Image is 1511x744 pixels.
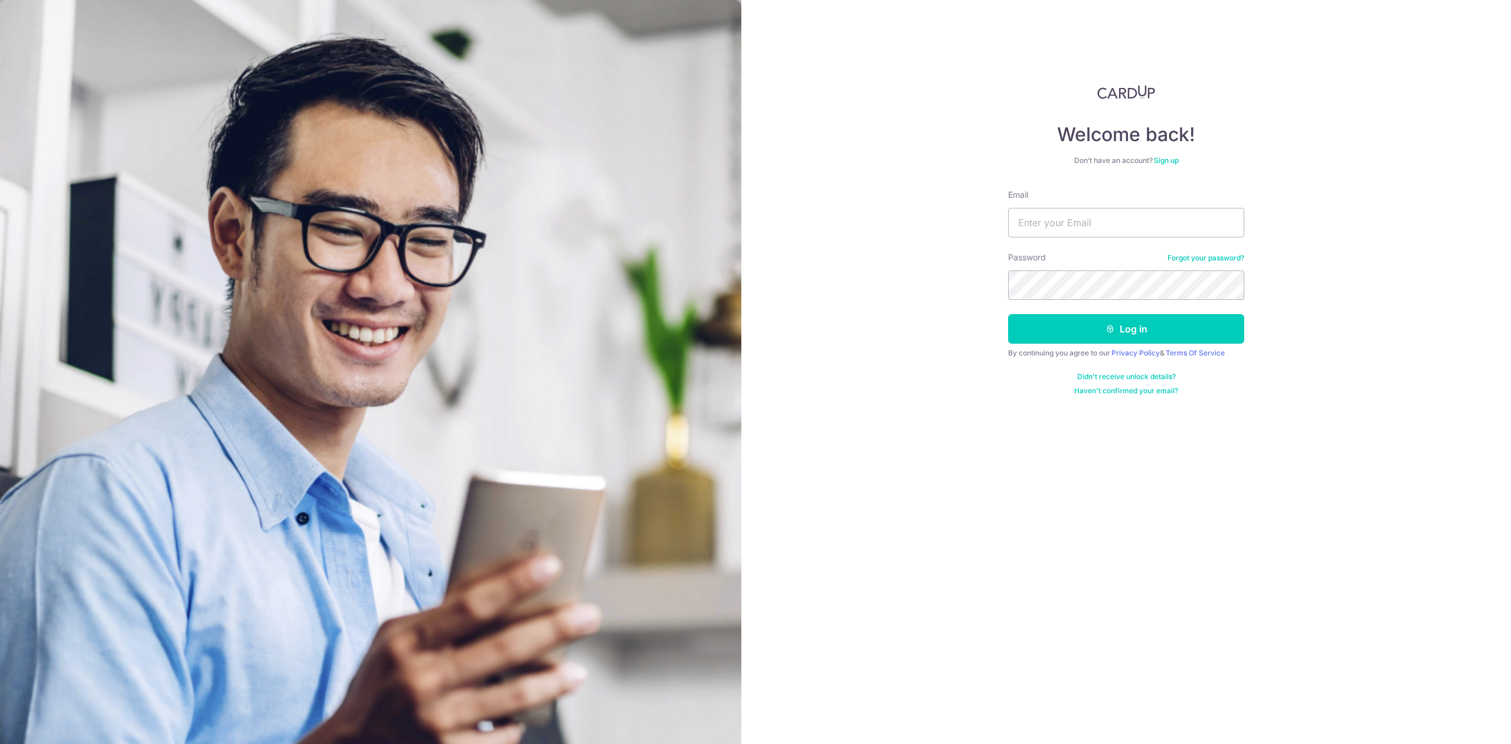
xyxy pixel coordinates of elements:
a: Haven't confirmed your email? [1074,386,1178,396]
a: Privacy Policy [1111,348,1160,357]
img: CardUp Logo [1097,85,1155,99]
a: Didn't receive unlock details? [1077,372,1176,381]
a: Forgot your password? [1167,253,1244,263]
a: Sign up [1154,156,1179,165]
label: Password [1008,252,1046,263]
a: Terms Of Service [1166,348,1225,357]
input: Enter your Email [1008,208,1244,237]
div: By continuing you agree to our & [1008,348,1244,358]
label: Email [1008,189,1028,201]
div: Don’t have an account? [1008,156,1244,165]
h4: Welcome back! [1008,123,1244,146]
button: Log in [1008,314,1244,344]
